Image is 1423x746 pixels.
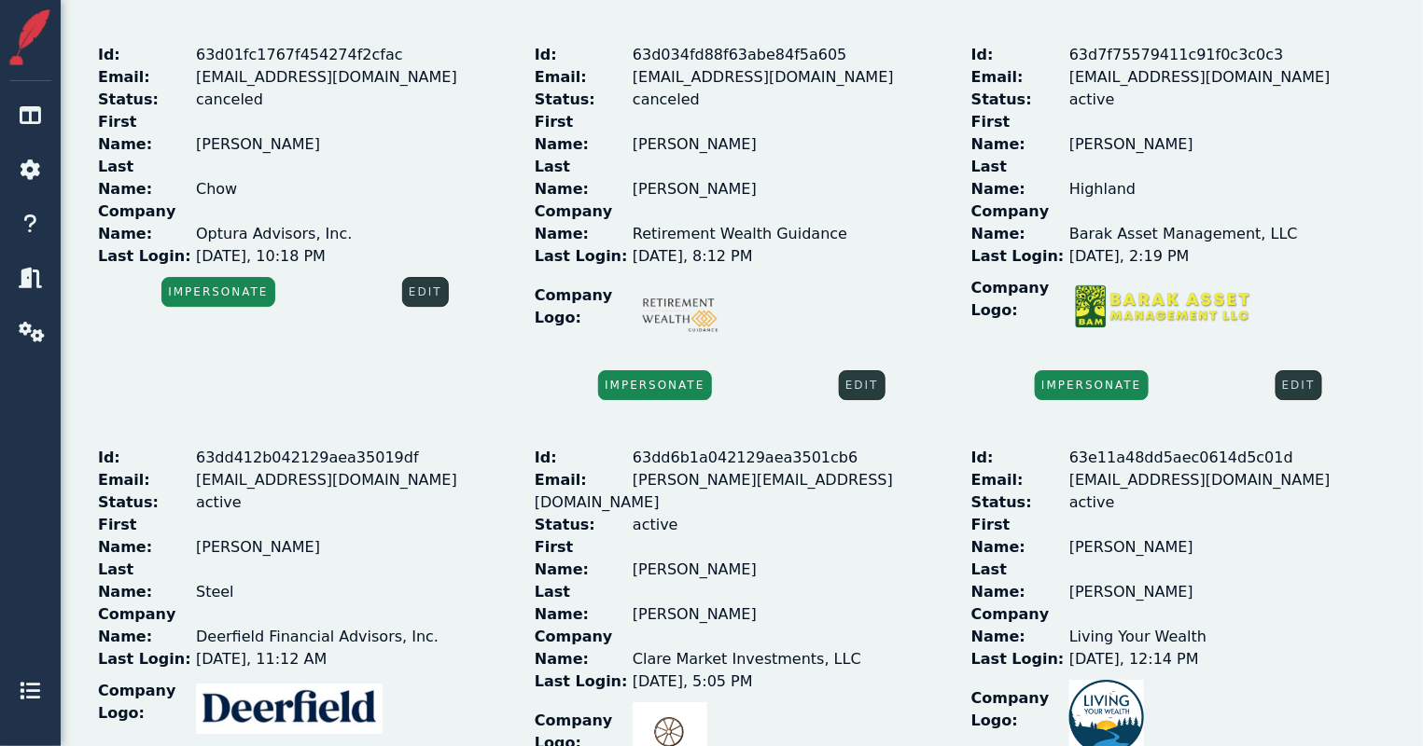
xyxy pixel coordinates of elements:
[98,111,191,156] b: First Name:
[535,200,628,245] b: Company Name:
[971,514,1065,559] b: First Name:
[535,245,628,268] b: Last Login:
[971,559,1065,603] b: Last Name:
[971,447,1386,469] div: 63e11a48dd5aec0614d5c01d
[98,680,191,725] b: Company Logo:
[98,89,512,111] div: canceled
[971,111,1386,156] div: [PERSON_NAME]
[971,447,1065,469] b: Id:
[971,491,1065,514] b: Status:
[839,370,886,400] button: Edit
[98,44,191,66] b: Id:
[535,89,949,111] div: canceled
[535,514,628,536] b: Status:
[98,514,512,559] div: [PERSON_NAME]
[971,200,1386,245] div: Barak Asset Management, LLC
[535,284,628,329] b: Company Logo:
[535,111,949,156] div: [PERSON_NAME]
[98,648,512,670] div: [DATE], 11:12 AM
[535,44,949,66] div: 63d034fd88f63abe84f5a605
[598,370,711,400] button: Impersonate
[971,156,1386,200] div: Highland
[971,245,1065,268] b: Last Login:
[971,648,1386,670] div: [DATE], 12:14 PM
[535,245,949,268] div: [DATE], 8:12 PM
[535,200,949,245] div: Retirement Wealth Guidance
[98,156,512,200] div: Chow
[535,156,949,200] div: [PERSON_NAME]
[98,559,512,603] div: Steel
[535,66,949,89] div: [EMAIL_ADDRESS][DOMAIN_NAME]
[535,514,949,536] div: active
[971,469,1386,491] div: [EMAIL_ADDRESS][DOMAIN_NAME]
[161,277,274,307] button: Impersonate
[2,9,58,65] img: Storiful Square
[535,447,628,469] b: Id:
[535,447,949,469] div: 63dd6b1a042129aea3501cb6
[971,491,1386,514] div: active
[971,603,1386,648] div: Living Your Wealth
[1276,370,1322,400] button: Edit
[98,156,191,200] b: Last Name:
[98,245,191,268] b: Last Login:
[971,89,1386,111] div: active
[971,89,1065,111] b: Status:
[98,111,512,156] div: [PERSON_NAME]
[535,111,628,156] b: First Name:
[535,536,628,581] b: First Name:
[98,648,191,670] b: Last Login:
[971,66,1386,89] div: [EMAIL_ADDRESS][DOMAIN_NAME]
[98,559,191,603] b: Last Name:
[98,514,191,559] b: First Name:
[98,200,512,245] div: Optura Advisors, Inc.
[535,66,628,89] b: Email:
[98,603,512,648] div: Deerfield Financial Advisors, Inc.
[98,66,191,89] b: Email:
[98,200,191,245] b: Company Name:
[971,603,1065,648] b: Company Name:
[535,469,628,491] b: Email:
[633,277,730,352] img: Company Logo
[971,44,1386,66] div: 63d7f75579411c91f0c3c0c3
[971,277,1065,322] b: Company Logo:
[1069,283,1256,330] img: Company Logo
[971,469,1065,491] b: Email:
[1035,370,1148,400] button: Impersonate
[971,245,1386,268] div: [DATE], 2:19 PM
[971,514,1386,559] div: [PERSON_NAME]
[535,469,949,514] div: [PERSON_NAME][EMAIL_ADDRESS][DOMAIN_NAME]
[1344,662,1409,732] iframe: Chat
[98,447,512,469] div: 63dd412b042129aea35019df
[98,66,512,89] div: [EMAIL_ADDRESS][DOMAIN_NAME]
[971,200,1065,245] b: Company Name:
[971,66,1065,89] b: Email:
[971,156,1065,200] b: Last Name:
[98,89,191,111] b: Status:
[971,559,1386,603] div: [PERSON_NAME]
[98,469,191,491] b: Email:
[98,44,512,66] div: 63d01fc1767f454274f2cfac
[98,491,191,514] b: Status:
[535,670,628,693] b: Last Login:
[971,648,1065,670] b: Last Login:
[98,447,191,469] b: Id:
[971,44,1065,66] b: Id:
[196,684,383,734] img: Company Logo
[535,44,628,66] b: Id:
[98,491,512,514] div: active
[535,581,949,626] div: [PERSON_NAME]
[535,626,628,670] b: Company Name:
[535,89,628,111] b: Status:
[971,111,1065,156] b: First Name:
[535,670,949,693] div: [DATE], 5:05 PM
[402,277,449,307] button: Edit
[535,536,949,581] div: [PERSON_NAME]
[535,156,628,200] b: Last Name:
[535,581,628,626] b: Last Name:
[98,245,512,268] div: [DATE], 10:18 PM
[98,469,512,491] div: [EMAIL_ADDRESS][DOMAIN_NAME]
[98,603,191,648] b: Company Name:
[535,626,949,670] div: Clare Market Investments, LLC
[971,687,1065,732] b: Company Logo:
